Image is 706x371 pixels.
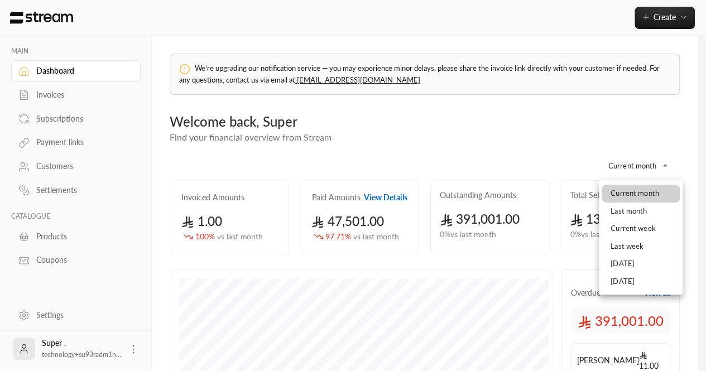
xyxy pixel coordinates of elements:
li: Current month [602,185,680,203]
li: Current week [602,220,680,238]
li: Last month [602,203,680,220]
li: [DATE] [602,255,680,273]
li: Last week [602,238,680,256]
li: [DATE] [602,273,680,291]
